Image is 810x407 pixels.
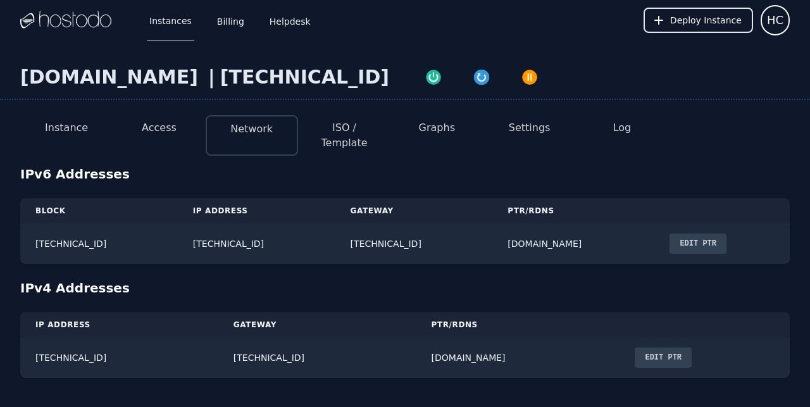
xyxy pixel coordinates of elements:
[218,312,416,337] th: Gateway
[416,312,620,337] th: PTR/rDNS
[506,66,554,86] button: Power Off
[644,8,753,33] button: Deploy Instance
[335,223,493,264] td: [TECHNICAL_ID]
[20,11,111,30] img: Logo
[409,66,458,86] button: Power On
[230,122,273,137] button: Network
[761,5,790,35] button: User menu
[767,11,783,29] span: HC
[178,223,335,264] td: [TECHNICAL_ID]
[670,234,726,254] button: Edit PTR
[20,66,203,89] div: [DOMAIN_NAME]
[613,120,632,135] button: Log
[20,279,790,297] div: IPv4 Addresses
[220,66,389,89] div: [TECHNICAL_ID]
[521,68,539,86] img: Power Off
[203,66,220,89] div: |
[635,348,692,368] button: Edit PTR
[45,120,88,135] button: Instance
[670,14,742,27] span: Deploy Instance
[335,198,493,223] th: Gateway
[20,223,178,264] td: [TECHNICAL_ID]
[218,337,416,378] td: [TECHNICAL_ID]
[492,198,654,223] th: PTR/rDNS
[20,198,178,223] th: Block
[492,223,654,264] td: [DOMAIN_NAME]
[20,312,218,337] th: IP Address
[178,198,335,223] th: IP Address
[419,120,455,135] button: Graphs
[308,120,380,151] button: ISO / Template
[509,120,551,135] button: Settings
[473,68,490,86] img: Restart
[425,68,442,86] img: Power On
[142,120,177,135] button: Access
[20,165,790,183] div: IPv6 Addresses
[20,337,218,378] td: [TECHNICAL_ID]
[416,337,620,378] td: [DOMAIN_NAME]
[458,66,506,86] button: Restart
